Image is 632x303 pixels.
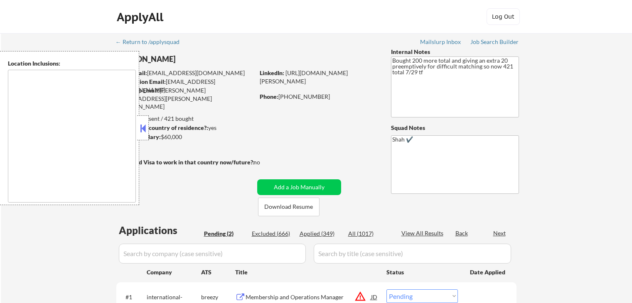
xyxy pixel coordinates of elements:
[119,244,306,264] input: Search by company (case sensitive)
[401,229,446,237] div: View All Results
[246,293,371,301] div: Membership and Operations Manager
[391,48,519,56] div: Internal Notes
[252,230,293,238] div: Excluded (666)
[386,264,458,279] div: Status
[147,268,201,276] div: Company
[314,244,511,264] input: Search by title (case sensitive)
[260,69,284,76] strong: LinkedIn:
[116,124,252,132] div: yes
[420,39,462,47] a: Mailslurp Inbox
[260,69,348,85] a: [URL][DOMAIN_NAME][PERSON_NAME]
[487,8,520,25] button: Log Out
[260,93,377,101] div: [PHONE_NUMBER]
[201,293,235,301] div: breezy
[493,229,507,237] div: Next
[117,10,166,24] div: ApplyAll
[455,229,469,237] div: Back
[116,159,255,166] strong: Will need Visa to work in that country now/future?:
[204,230,246,238] div: Pending (2)
[257,179,341,195] button: Add a Job Manually
[300,230,341,238] div: Applied (349)
[258,198,320,216] button: Download Resume
[116,39,187,45] div: ← Return to /applysquad
[391,124,519,132] div: Squad Notes
[119,225,201,235] div: Applications
[253,158,277,166] div: no
[116,39,187,47] a: ← Return to /applysquad
[354,291,366,302] button: warning_amber
[348,230,390,238] div: All (1017)
[117,78,254,94] div: [EMAIL_ADDRESS][DOMAIN_NAME]
[116,124,208,131] strong: Can work in country of residence?:
[116,133,254,141] div: $60,000
[8,59,136,68] div: Location Inclusions:
[116,54,287,64] div: [PERSON_NAME]
[420,39,462,45] div: Mailslurp Inbox
[125,293,140,301] div: #1
[470,39,519,45] div: Job Search Builder
[117,69,254,77] div: [EMAIL_ADDRESS][DOMAIN_NAME]
[116,115,254,123] div: 349 sent / 421 bought
[260,93,278,100] strong: Phone:
[470,268,507,276] div: Date Applied
[201,268,235,276] div: ATS
[116,86,254,111] div: [PERSON_NAME][EMAIL_ADDRESS][PERSON_NAME][DOMAIN_NAME]
[235,268,379,276] div: Title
